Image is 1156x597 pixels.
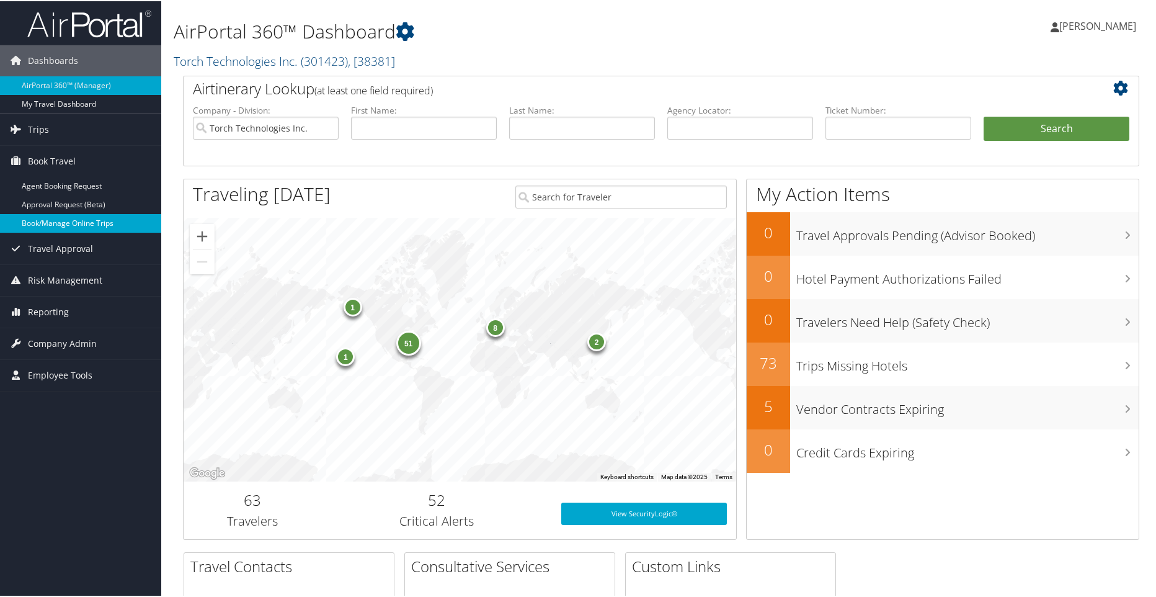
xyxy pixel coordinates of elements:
span: Map data ©2025 [661,472,708,479]
span: (at least one field required) [314,83,433,96]
button: Search [984,115,1129,140]
h2: 73 [747,351,790,372]
button: Zoom out [190,248,215,273]
span: Risk Management [28,264,102,295]
h3: Hotel Payment Authorizations Failed [796,263,1139,287]
a: 0Travel Approvals Pending (Advisor Booked) [747,211,1139,254]
h2: 0 [747,221,790,242]
span: Travel Approval [28,232,93,263]
h3: Travel Approvals Pending (Advisor Booked) [796,220,1139,243]
span: Trips [28,113,49,144]
a: 73Trips Missing Hotels [747,341,1139,385]
img: airportal-logo.png [27,8,151,37]
h3: Travelers [193,511,313,529]
span: [PERSON_NAME] [1059,18,1136,32]
span: Book Travel [28,145,76,176]
span: ( 301423 ) [301,52,348,68]
h2: Custom Links [632,555,835,576]
div: 51 [396,330,420,354]
h2: 0 [747,308,790,329]
h2: 0 [747,438,790,459]
h3: Trips Missing Hotels [796,350,1139,374]
label: Last Name: [509,103,655,115]
div: 8 [486,316,504,335]
span: Reporting [28,295,69,326]
h2: 0 [747,264,790,285]
div: 1 [336,346,355,365]
button: Keyboard shortcuts [600,472,654,480]
h1: Traveling [DATE] [193,180,331,206]
label: Agency Locator: [667,103,813,115]
h1: AirPortal 360™ Dashboard [174,17,824,43]
h1: My Action Items [747,180,1139,206]
img: Google [187,464,228,480]
h2: Consultative Services [411,555,615,576]
span: , [ 38381 ] [348,52,395,68]
a: [PERSON_NAME] [1051,6,1149,43]
label: Ticket Number: [825,103,971,115]
h2: Travel Contacts [190,555,394,576]
a: Open this area in Google Maps (opens a new window) [187,464,228,480]
h3: Credit Cards Expiring [796,437,1139,460]
h2: 63 [193,488,313,509]
a: 5Vendor Contracts Expiring [747,385,1139,428]
h3: Critical Alerts [331,511,543,529]
span: Dashboards [28,44,78,75]
label: Company - Division: [193,103,339,115]
h2: 5 [747,395,790,416]
h3: Vendor Contracts Expiring [796,393,1139,417]
label: First Name: [351,103,497,115]
a: 0Credit Cards Expiring [747,428,1139,472]
a: Torch Technologies Inc. [174,52,395,68]
a: 0Travelers Need Help (Safety Check) [747,298,1139,341]
h3: Travelers Need Help (Safety Check) [796,307,1139,330]
h2: Airtinerary Lookup [193,77,1050,98]
span: Company Admin [28,327,97,358]
a: 0Hotel Payment Authorizations Failed [747,254,1139,298]
div: 2 [587,331,606,350]
div: 1 [343,297,362,315]
input: Search for Traveler [515,184,727,207]
a: View SecurityLogic® [561,501,727,524]
a: Terms [715,472,732,479]
span: Employee Tools [28,359,92,390]
button: Zoom in [190,223,215,248]
h2: 52 [331,488,543,509]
